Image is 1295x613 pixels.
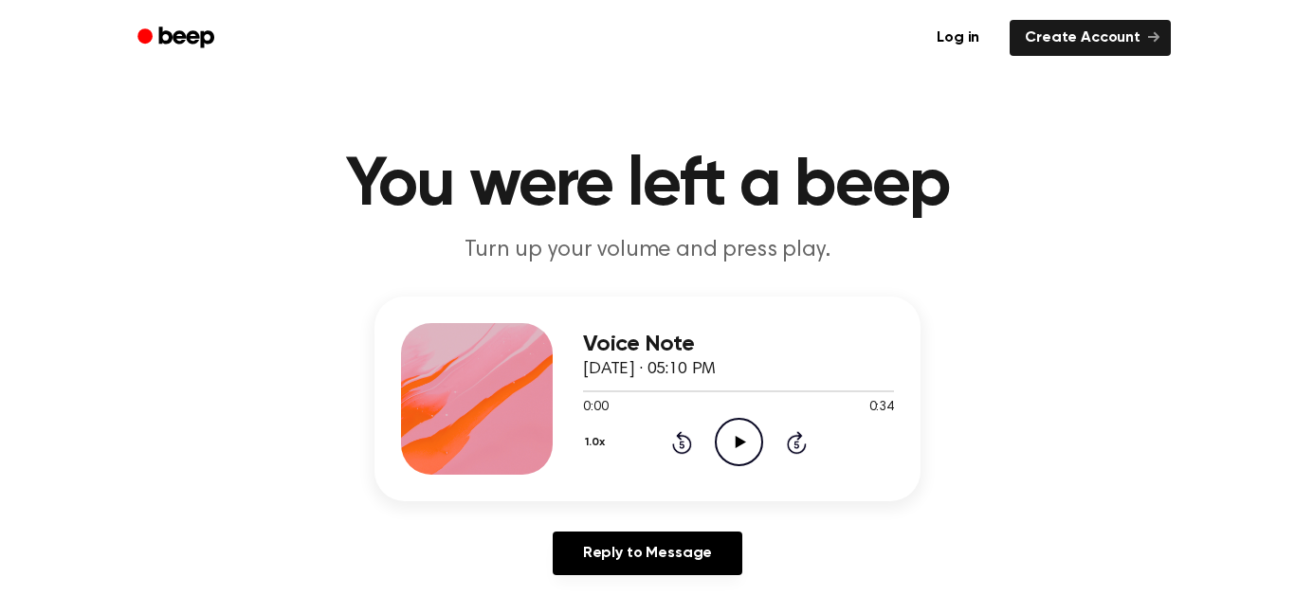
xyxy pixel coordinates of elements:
[1010,20,1171,56] a: Create Account
[918,16,998,60] a: Log in
[583,361,716,378] span: [DATE] · 05:10 PM
[583,332,894,357] h3: Voice Note
[869,398,894,418] span: 0:34
[553,532,742,575] a: Reply to Message
[283,235,1012,266] p: Turn up your volume and press play.
[124,20,231,57] a: Beep
[162,152,1133,220] h1: You were left a beep
[583,426,611,459] button: 1.0x
[583,398,608,418] span: 0:00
